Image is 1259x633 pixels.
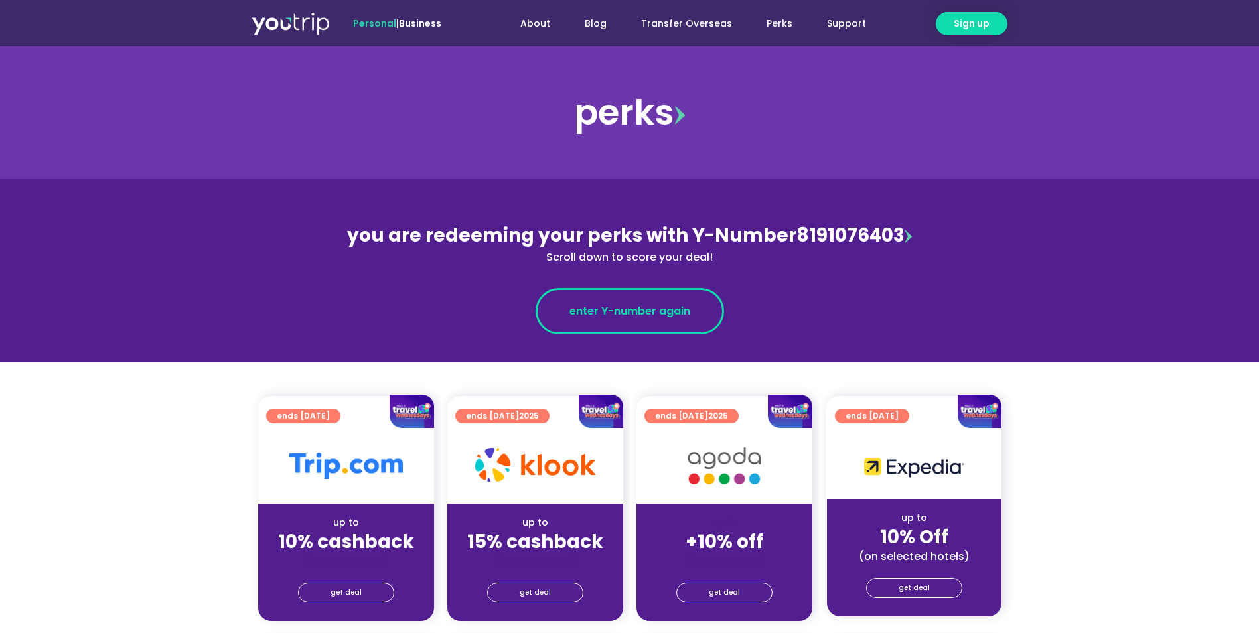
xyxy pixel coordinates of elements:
a: get deal [298,583,394,602]
strong: 10% cashback [278,529,414,555]
div: (for stays only) [269,554,423,568]
a: Perks [749,11,810,36]
span: get deal [709,583,740,602]
span: Sign up [954,17,990,31]
span: enter Y-number again [569,303,690,319]
span: Personal [353,17,396,30]
strong: 15% cashback [467,529,603,555]
div: Scroll down to score your deal! [342,249,918,265]
div: up to [838,511,991,525]
a: get deal [487,583,583,602]
a: Support [810,11,883,36]
a: Business [399,17,441,30]
span: up to [712,516,737,529]
a: get deal [866,578,962,598]
span: get deal [899,579,930,597]
span: get deal [520,583,551,602]
strong: 10% Off [880,524,948,550]
span: you are redeeming your perks with Y-Number [347,222,796,248]
div: (for stays only) [458,554,613,568]
div: 8191076403 [342,222,918,265]
nav: Menu [477,11,883,36]
span: get deal [331,583,362,602]
strong: +10% off [686,529,763,555]
a: enter Y-number again [536,288,724,334]
span: | [353,17,441,30]
a: Transfer Overseas [624,11,749,36]
a: get deal [676,583,773,602]
div: (on selected hotels) [838,549,991,563]
div: up to [458,516,613,529]
a: Blog [567,11,624,36]
div: (for stays only) [647,554,802,568]
a: About [503,11,567,36]
div: up to [269,516,423,529]
a: Sign up [936,12,1007,35]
